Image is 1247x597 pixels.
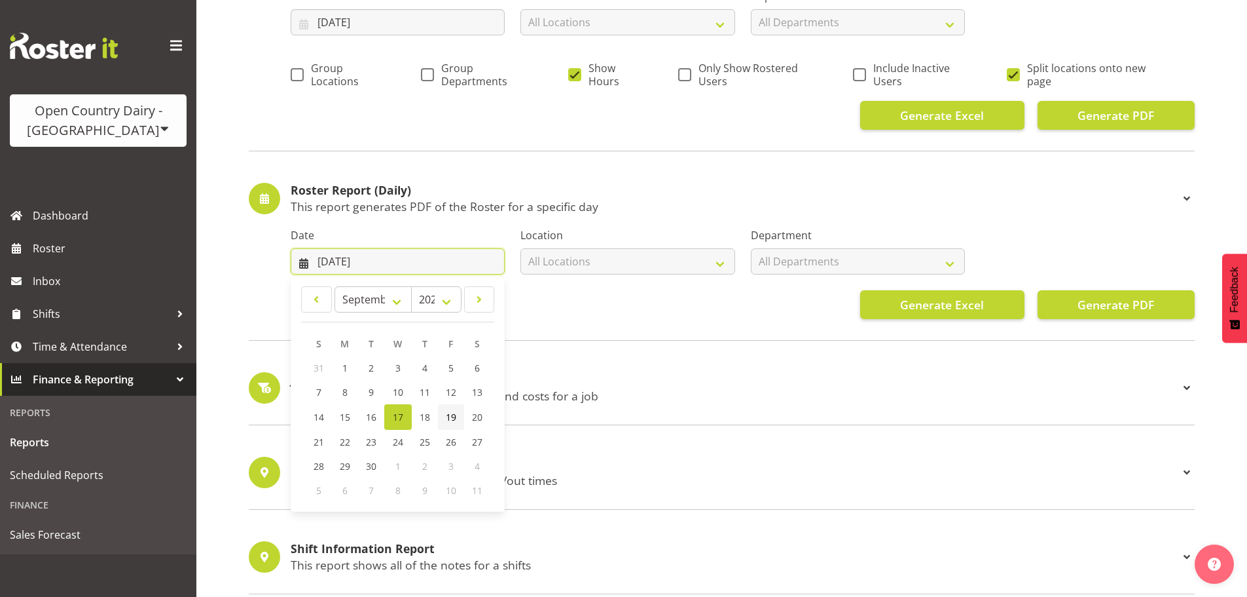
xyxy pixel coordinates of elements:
[475,337,480,350] span: S
[358,454,384,478] a: 30
[291,473,1179,488] p: This report shows a list of exact clock in/out times
[464,356,490,380] a: 6
[291,248,505,275] input: Click to select...
[3,426,193,459] a: Reports
[900,296,984,313] span: Generate Excel
[314,362,324,374] span: 31
[10,33,118,59] img: Rosterit website logo
[33,271,190,291] span: Inbox
[420,411,430,423] span: 18
[475,460,480,472] span: 4
[291,558,1179,572] p: This report shows all of the notes for a shifts
[422,362,427,374] span: 4
[464,430,490,454] a: 27
[3,518,193,551] a: Sales Forecast
[291,9,505,35] input: Click to select...
[369,386,374,398] span: 9
[446,436,456,448] span: 26
[1208,558,1221,571] img: help-xxl-2.png
[306,380,332,404] a: 7
[472,436,482,448] span: 27
[10,525,187,545] span: Sales Forecast
[384,380,412,404] a: 10
[448,362,454,374] span: 5
[33,337,170,356] span: Time & Attendance
[314,436,324,448] span: 21
[316,337,321,350] span: S
[395,460,401,472] span: 1
[342,362,348,374] span: 1
[900,107,984,124] span: Generate Excel
[393,386,403,398] span: 10
[448,337,453,350] span: F
[340,337,349,350] span: M
[332,380,358,404] a: 8
[448,460,454,472] span: 3
[420,436,430,448] span: 25
[291,374,1179,387] h4: Job Cost Report
[249,372,1195,404] div: Job Cost Report This report generates a list of all shifts and costs for a job
[291,199,1179,214] p: This report generates PDF of the Roster for a specific day
[369,337,374,350] span: T
[249,183,1195,214] div: Roster Report (Daily) This report generates PDF of the Roster for a specific day
[342,386,348,398] span: 8
[393,337,402,350] span: W
[358,356,384,380] a: 2
[472,386,482,398] span: 13
[314,411,324,423] span: 14
[464,404,490,430] a: 20
[316,386,321,398] span: 7
[366,460,376,472] span: 30
[438,430,464,454] a: 26
[369,484,374,497] span: 7
[446,411,456,423] span: 19
[1229,267,1240,313] span: Feedback
[33,239,190,258] span: Roster
[33,370,170,389] span: Finance & Reporting
[472,484,482,497] span: 11
[438,404,464,430] a: 19
[464,380,490,404] a: 13
[422,337,427,350] span: T
[3,399,193,426] div: Reports
[306,454,332,478] a: 28
[249,457,1195,488] div: Timeclock Report This report shows a list of exact clock in/out times
[1020,62,1158,88] span: Split locations onto new page
[860,290,1024,319] button: Generate Excel
[866,62,970,88] span: Include Inactive Users
[291,389,1179,403] p: This report generates a list of all shifts and costs for a job
[369,362,374,374] span: 2
[10,433,187,452] span: Reports
[520,227,734,243] label: Location
[412,356,438,380] a: 4
[393,411,403,423] span: 17
[1077,107,1154,124] span: Generate PDF
[1038,290,1195,319] button: Generate PDF
[472,411,482,423] span: 20
[581,62,642,88] span: Show Hours
[3,459,193,491] a: Scheduled Reports
[332,404,358,430] a: 15
[340,436,350,448] span: 22
[422,484,427,497] span: 9
[291,543,1179,556] h4: Shift Information Report
[446,386,456,398] span: 12
[358,404,384,430] a: 16
[412,430,438,454] a: 25
[1077,296,1154,313] span: Generate PDF
[691,62,816,88] span: Only Show Rostered Users
[306,404,332,430] a: 14
[10,465,187,485] span: Scheduled Reports
[306,430,332,454] a: 21
[332,454,358,478] a: 29
[412,404,438,430] a: 18
[366,411,376,423] span: 16
[314,460,324,472] span: 28
[384,430,412,454] a: 24
[342,484,348,497] span: 6
[395,484,401,497] span: 8
[33,304,170,324] span: Shifts
[438,356,464,380] a: 5
[358,380,384,404] a: 9
[291,227,505,243] label: Date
